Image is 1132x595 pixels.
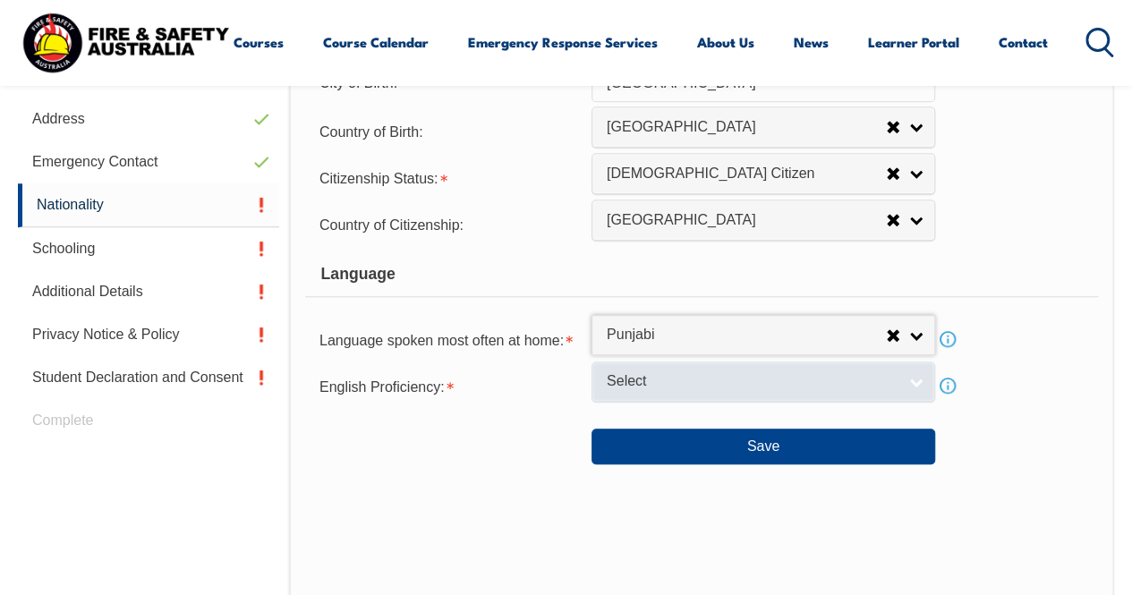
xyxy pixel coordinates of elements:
span: [GEOGRAPHIC_DATA] [607,211,886,230]
a: Additional Details [18,270,279,313]
a: Info [935,327,960,352]
a: Schooling [18,227,279,270]
span: [DEMOGRAPHIC_DATA] Citizen [607,165,886,183]
span: Citizenship Status: [319,171,438,186]
a: About Us [697,21,754,64]
span: Select [607,372,897,391]
span: [GEOGRAPHIC_DATA] [607,118,886,137]
a: Emergency Response Services [468,21,658,64]
a: Student Declaration and Consent [18,356,279,399]
span: Punjabi [607,326,886,344]
button: Save [592,429,935,464]
span: English Proficiency: [319,379,445,395]
span: Language spoken most often at home: [319,333,564,348]
a: Course Calendar [323,21,429,64]
a: Nationality [18,183,279,227]
a: Courses [234,21,284,64]
a: Contact [999,21,1048,64]
div: English Proficiency is required. [305,368,592,404]
a: News [794,21,829,64]
div: Citizenship Status is required. [305,159,592,195]
span: Country of Birth: [319,124,423,140]
a: Emergency Contact [18,140,279,183]
a: Address [18,98,279,140]
div: Language spoken most often at home is required. [305,321,592,357]
a: Info [935,373,960,398]
a: Privacy Notice & Policy [18,313,279,356]
div: Language [305,252,1098,297]
a: Learner Portal [868,21,959,64]
span: Country of Citizenship: [319,217,464,233]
